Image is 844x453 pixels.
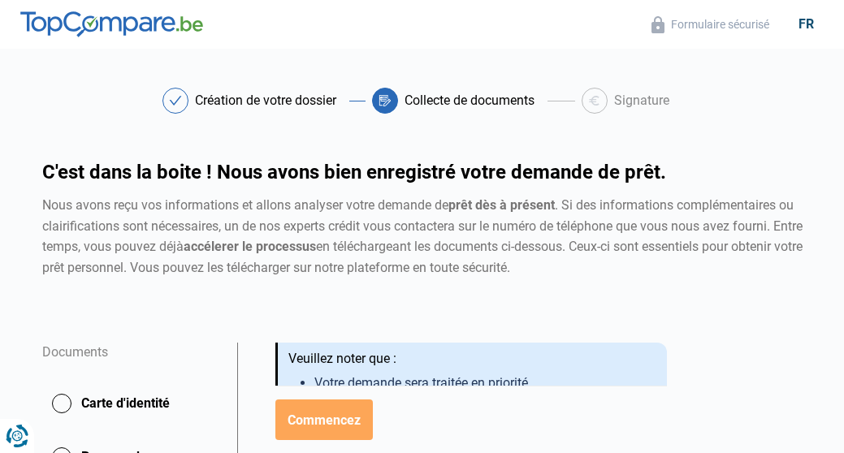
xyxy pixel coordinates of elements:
button: Carte d'identité [42,383,218,424]
div: fr [789,16,824,32]
button: Commencez [275,399,374,440]
button: Formulaire sécurisé [647,15,774,34]
strong: prêt dès à présent [448,197,555,213]
div: Collecte de documents [405,94,535,107]
div: Création de votre dossier [195,94,336,107]
strong: accélerer le processus [184,239,316,254]
img: TopCompare.be [20,11,203,37]
li: Votre demande sera traitée en priorité [314,375,655,390]
div: Signature [614,94,669,107]
div: Veuillez noter que : [288,351,655,367]
div: Nous avons reçu vos informations et allons analyser votre demande de . Si des informations complé... [42,195,803,278]
h1: C'est dans la boite ! Nous avons bien enregistré votre demande de prêt. [42,162,803,182]
div: Documents [42,343,218,383]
